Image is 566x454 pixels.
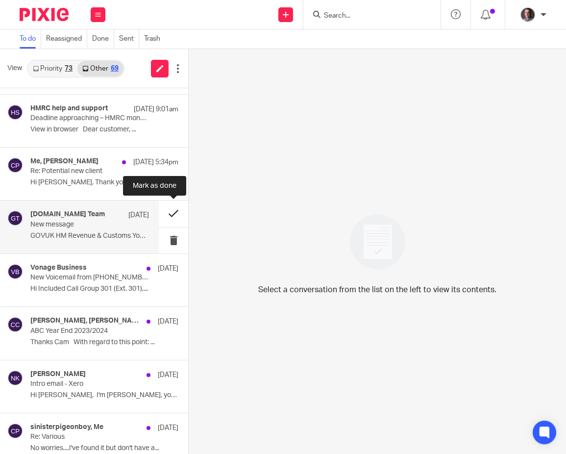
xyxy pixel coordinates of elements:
[30,264,87,272] h4: Vonage Business
[28,61,77,76] a: Priority73
[7,63,22,74] span: View
[77,61,123,76] a: Other69
[30,126,178,134] p: View in browser﻿ Dear customer, ...
[128,210,149,220] p: [DATE]
[158,317,178,327] p: [DATE]
[30,167,149,176] p: Re: Potential new client
[20,29,41,49] a: To do
[30,444,178,453] p: No worries....I've found it but don't have a...
[30,221,125,229] p: New message
[158,423,178,433] p: [DATE]
[30,114,149,123] p: Deadline approaching – HMRC money laundering supervision
[30,433,149,441] p: Re: Various
[111,65,119,72] div: 69
[30,423,103,431] h4: sinisterpigeonboy, Me
[7,317,23,332] img: svg%3E
[520,7,536,23] img: CP%20Headshot.jpeg
[46,29,87,49] a: Reassigned
[158,264,178,274] p: [DATE]
[119,29,139,49] a: Sent
[30,327,149,335] p: ABC Year End 2023/2024
[30,370,86,378] h4: [PERSON_NAME]
[30,391,178,400] p: Hi [PERSON_NAME], I'm [PERSON_NAME], your new...
[134,104,178,114] p: [DATE] 9:01am
[258,284,496,296] p: Select a conversation from the list on the left to view its contents.
[7,157,23,173] img: svg%3E
[144,29,165,49] a: Trash
[30,338,178,347] p: Thanks Cam With regard to this point: ...
[7,104,23,120] img: svg%3E
[92,29,114,49] a: Done
[30,104,108,113] h4: HMRC help and support
[158,370,178,380] p: [DATE]
[30,210,105,219] h4: [DOMAIN_NAME] Team
[7,423,23,439] img: svg%3E
[65,65,73,72] div: 73
[30,317,142,325] h4: [PERSON_NAME], [PERSON_NAME], Me
[30,157,98,166] h4: Me, [PERSON_NAME]
[323,12,411,21] input: Search
[7,264,23,279] img: svg%3E
[30,232,149,240] p: GOVUK HM Revenue & Customs You have a new...
[133,157,178,167] p: [DATE] 5:34pm
[30,178,178,187] p: Hi [PERSON_NAME], Thank you so much for getting back...
[30,380,149,388] p: Intro email - Xero
[20,8,69,21] img: Pixie
[30,274,149,282] p: New Voicemail from [PHONE_NUMBER]
[30,285,178,293] p: Hi Included Call Group 301 (Ext. 301),...
[7,370,23,386] img: svg%3E
[344,208,412,276] img: image
[7,210,23,226] img: svg%3E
